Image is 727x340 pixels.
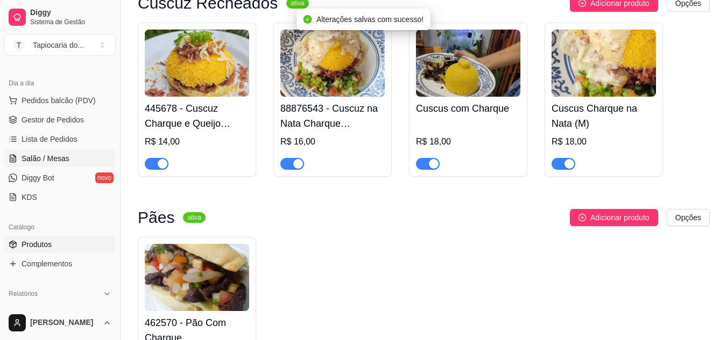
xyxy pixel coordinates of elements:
img: product-image [552,30,656,97]
span: Pedidos balcão (PDV) [22,95,96,106]
span: KDS [22,192,37,202]
h4: 445678 - Cuscuz Charque e Queijo Recheado (P) [145,101,249,131]
span: T [13,40,24,50]
a: KDS [4,189,116,206]
span: [PERSON_NAME] [30,318,98,328]
a: DiggySistema de Gestão [4,4,116,30]
span: plus-circle [578,214,586,221]
div: Catálogo [4,219,116,236]
div: R$ 18,00 [552,135,656,148]
h4: 88876543 - Cuscuz na Nata Charque Acebolada (P) [280,101,385,131]
span: check-circle [303,15,312,24]
a: Diggy Botnovo [4,169,116,186]
sup: ativa [183,212,205,223]
div: Dia a dia [4,75,116,92]
img: product-image [280,30,385,97]
button: Select a team [4,34,116,56]
h3: Pães [138,211,174,224]
img: product-image [145,30,249,97]
a: Lista de Pedidos [4,131,116,148]
div: R$ 16,00 [280,135,385,148]
div: R$ 18,00 [416,135,520,148]
span: Produtos [22,239,52,250]
span: Opções [675,212,701,223]
h4: Cuscus com Charque [416,101,520,116]
span: Alterações salvas com sucesso! [316,15,424,24]
div: R$ 14,00 [145,135,249,148]
a: Relatórios de vendas [4,302,116,320]
span: Sistema de Gestão [30,18,111,26]
span: Complementos [22,258,72,269]
img: product-image [145,244,249,311]
button: Opções [667,209,710,226]
span: Salão / Mesas [22,153,69,164]
span: Lista de Pedidos [22,134,77,144]
a: Salão / Mesas [4,150,116,167]
a: Complementos [4,255,116,272]
div: Tapiocaria do ... [33,40,84,50]
button: Adicionar produto [570,209,658,226]
span: Diggy Bot [22,172,54,183]
a: Gestor de Pedidos [4,111,116,128]
img: product-image [416,30,520,97]
span: Relatórios [9,290,38,298]
a: Produtos [4,236,116,253]
span: Gestor de Pedidos [22,114,84,125]
h4: Cuscus Charque na Nata (M) [552,101,656,131]
button: [PERSON_NAME] [4,310,116,336]
button: Pedidos balcão (PDV) [4,92,116,109]
span: Adicionar produto [590,212,650,223]
span: Diggy [30,8,111,18]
